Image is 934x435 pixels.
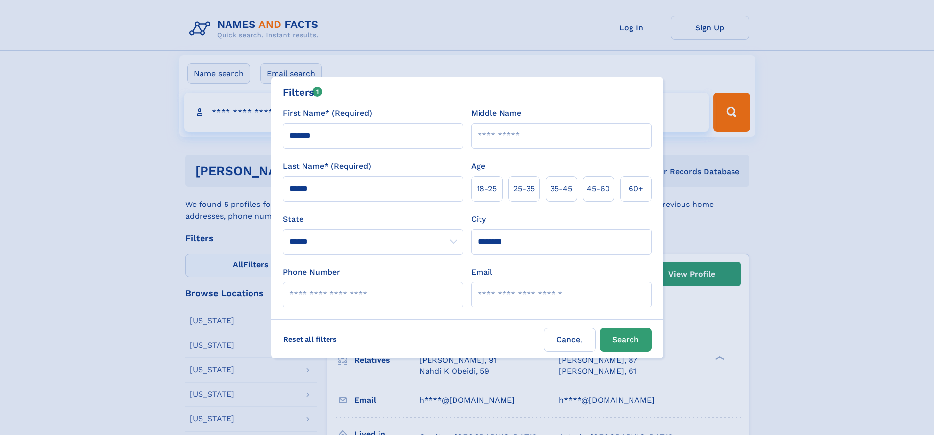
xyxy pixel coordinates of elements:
[283,107,372,119] label: First Name* (Required)
[477,183,497,195] span: 18‑25
[544,328,596,352] label: Cancel
[600,328,652,352] button: Search
[471,160,485,172] label: Age
[283,213,463,225] label: State
[471,107,521,119] label: Middle Name
[550,183,572,195] span: 35‑45
[283,266,340,278] label: Phone Number
[283,85,323,100] div: Filters
[471,213,486,225] label: City
[277,328,343,351] label: Reset all filters
[471,266,492,278] label: Email
[513,183,535,195] span: 25‑35
[283,160,371,172] label: Last Name* (Required)
[587,183,610,195] span: 45‑60
[629,183,643,195] span: 60+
